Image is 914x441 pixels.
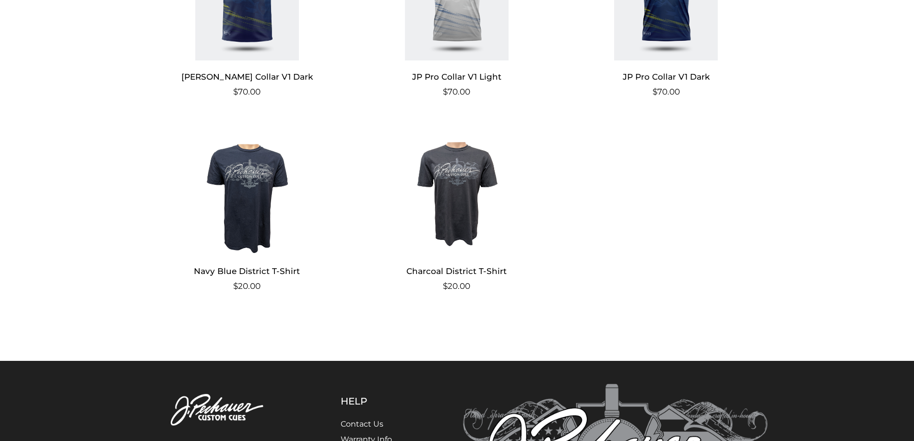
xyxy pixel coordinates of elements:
span: $ [443,87,448,96]
bdi: 70.00 [653,87,680,96]
bdi: 70.00 [443,87,470,96]
h2: [PERSON_NAME] Collar V1 Dark [154,68,341,86]
img: Pechauer Custom Cues [146,384,293,437]
h2: JP Pro Collar V1 Dark [573,68,760,86]
h2: JP Pro Collar V1 Light [363,68,550,86]
span: $ [233,87,238,96]
h5: Help [341,395,415,407]
a: Charcoal District T-Shirt $20.00 [363,125,550,293]
span: $ [653,87,657,96]
bdi: 20.00 [443,281,470,291]
bdi: 20.00 [233,281,261,291]
h2: Navy Blue District T-Shirt [154,262,341,280]
img: Charcoal District T-Shirt [363,125,550,255]
h2: Charcoal District T-Shirt [363,262,550,280]
span: $ [443,281,448,291]
bdi: 70.00 [233,87,261,96]
a: Contact Us [341,419,383,429]
img: Navy Blue District T-Shirt [154,125,341,255]
a: Navy Blue District T-Shirt $20.00 [154,125,341,293]
span: $ [233,281,238,291]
